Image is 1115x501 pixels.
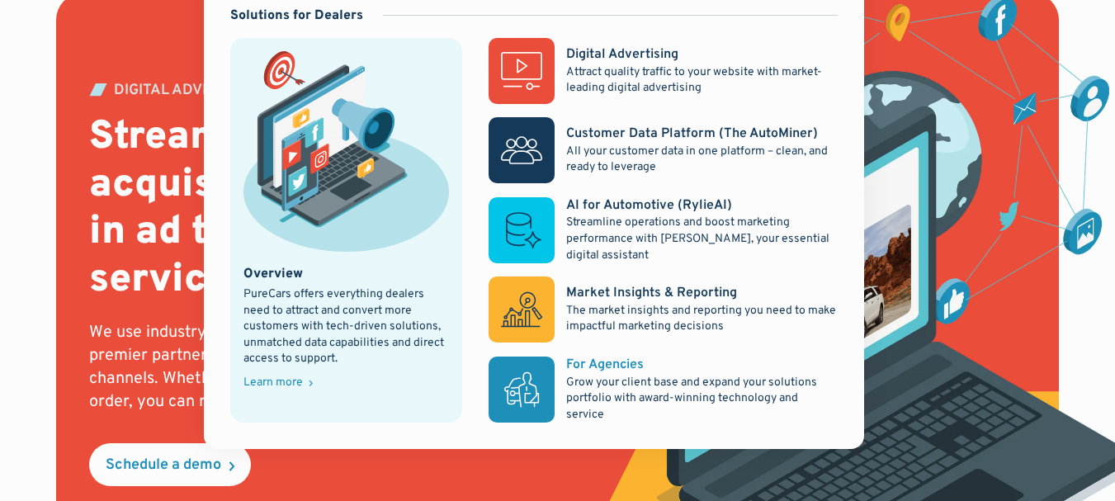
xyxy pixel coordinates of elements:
[230,38,463,423] a: marketing illustration showing social media channels and campaignsOverviewPureCars offers everyth...
[489,38,837,104] a: Digital AdvertisingAttract quality traffic to your website with market-leading digital advertising
[566,303,837,335] p: The market insights and reporting you need to make impactful marketing decisions
[566,284,737,302] div: Market Insights & Reporting
[566,125,818,143] div: Customer Data Platform (The AutoMiner)
[106,458,221,473] div: Schedule a demo
[566,215,837,263] p: Streamline operations and boost marketing performance with [PERSON_NAME], your essential digital ...
[89,443,251,486] a: Schedule a demo
[243,377,303,389] div: Learn more
[114,83,268,98] div: DIGITAL ADVERTISING
[566,64,837,97] p: Attract quality traffic to your website with market-leading digital advertising
[566,144,837,176] p: All your customer data in one platform – clean, and ready to leverage
[566,356,644,374] div: For Agencies
[566,45,678,64] div: Digital Advertising
[243,265,303,283] div: Overview
[230,7,363,25] div: Solutions for Dealers
[489,356,837,423] a: For AgenciesGrow your client base and expand your solutions portfolio with award-winning technolo...
[566,196,732,215] div: AI for Automotive (RylieAI)
[89,115,624,305] h2: Streamline your customer acquisition with the latest in ad technology and full-service support
[489,196,837,263] a: AI for Automotive (RylieAI)Streamline operations and boost marketing performance with [PERSON_NAM...
[489,276,837,343] a: Market Insights & ReportingThe market insights and reporting you need to make impactful marketing...
[243,51,450,251] img: marketing illustration showing social media channels and campaigns
[243,286,450,367] div: PureCars offers everything dealers need to attract and convert more customers with tech-driven so...
[566,375,837,423] p: Grow your client base and expand your solutions portfolio with award-winning technology and service
[489,117,837,183] a: Customer Data Platform (The AutoMiner)All your customer data in one platform – clean, and ready t...
[89,321,624,414] p: We use industry-leading data solutions, the latest ad technology and premier partnerships to get ...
